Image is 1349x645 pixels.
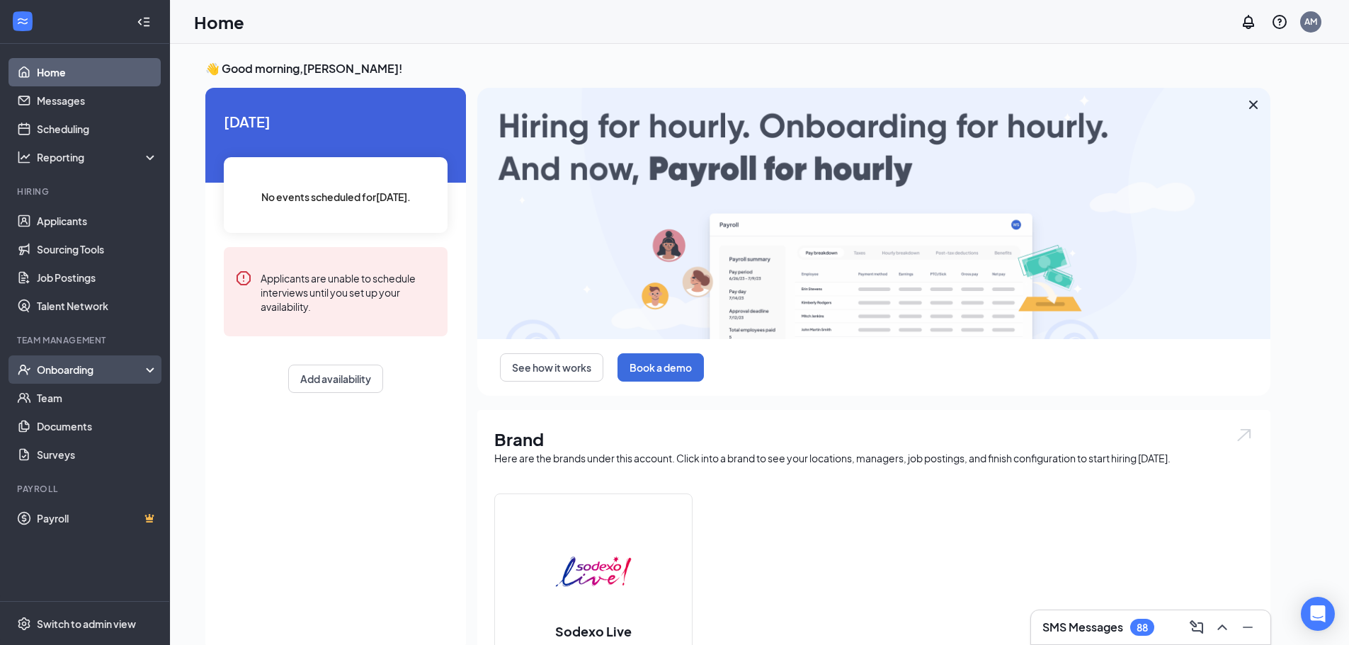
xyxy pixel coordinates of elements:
[1239,619,1256,636] svg: Minimize
[37,504,158,532] a: PayrollCrown
[37,86,158,115] a: Messages
[17,363,31,377] svg: UserCheck
[37,384,158,412] a: Team
[224,110,448,132] span: [DATE]
[37,207,158,235] a: Applicants
[37,263,158,292] a: Job Postings
[37,292,158,320] a: Talent Network
[37,235,158,263] a: Sourcing Tools
[500,353,603,382] button: See how it works
[17,483,155,495] div: Payroll
[37,115,158,143] a: Scheduling
[1137,622,1148,634] div: 88
[541,622,646,640] h2: Sodexo Live
[288,365,383,393] button: Add availability
[205,61,1270,76] h3: 👋 Good morning, [PERSON_NAME] !
[194,10,244,34] h1: Home
[17,617,31,631] svg: Settings
[1236,616,1259,639] button: Minimize
[16,14,30,28] svg: WorkstreamLogo
[37,617,136,631] div: Switch to admin view
[37,58,158,86] a: Home
[1214,619,1231,636] svg: ChevronUp
[17,150,31,164] svg: Analysis
[494,427,1253,451] h1: Brand
[477,88,1270,339] img: payroll-large.gif
[37,150,159,164] div: Reporting
[37,363,146,377] div: Onboarding
[617,353,704,382] button: Book a demo
[261,270,436,314] div: Applicants are unable to schedule interviews until you set up your availability.
[494,451,1253,465] div: Here are the brands under this account. Click into a brand to see your locations, managers, job p...
[261,189,411,205] span: No events scheduled for [DATE] .
[1185,616,1208,639] button: ComposeMessage
[1211,616,1234,639] button: ChevronUp
[37,440,158,469] a: Surveys
[1245,96,1262,113] svg: Cross
[1240,13,1257,30] svg: Notifications
[548,526,639,617] img: Sodexo Live
[1271,13,1288,30] svg: QuestionInfo
[137,15,151,29] svg: Collapse
[1301,597,1335,631] div: Open Intercom Messenger
[235,270,252,287] svg: Error
[17,334,155,346] div: Team Management
[1042,620,1123,635] h3: SMS Messages
[17,185,155,198] div: Hiring
[37,412,158,440] a: Documents
[1188,619,1205,636] svg: ComposeMessage
[1235,427,1253,443] img: open.6027fd2a22e1237b5b06.svg
[1304,16,1317,28] div: AM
